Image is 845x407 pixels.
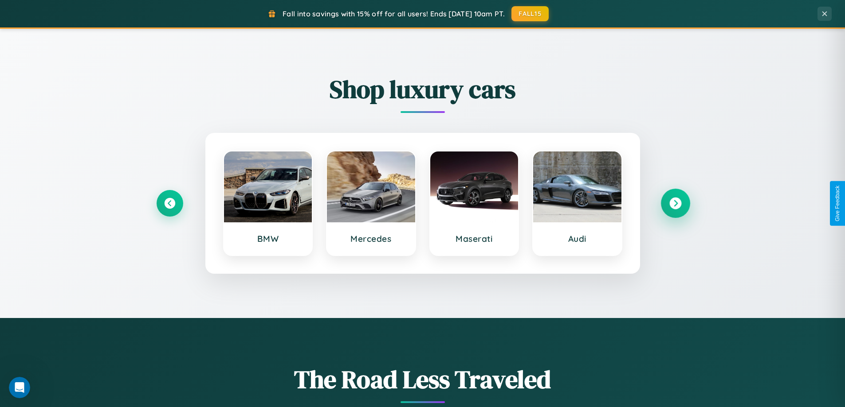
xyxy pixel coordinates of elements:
h3: BMW [233,233,303,244]
iframe: Intercom live chat [9,377,30,398]
h3: Audi [542,233,613,244]
h3: Maserati [439,233,510,244]
h2: Shop luxury cars [157,72,689,106]
h1: The Road Less Traveled [157,362,689,396]
div: Give Feedback [834,186,841,221]
span: Fall into savings with 15% off for all users! Ends [DATE] 10am PT. [283,9,505,18]
button: FALL15 [511,6,549,21]
h3: Mercedes [336,233,406,244]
